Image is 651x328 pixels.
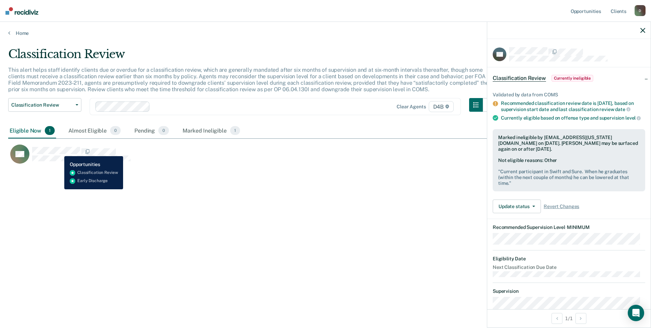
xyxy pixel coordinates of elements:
[493,264,645,270] dt: Next Classification Due Date
[635,5,646,16] div: D
[501,115,645,121] div: Currently eligible based on offense type and supervision
[575,313,586,324] button: Next Opportunity
[565,224,567,230] span: •
[110,126,121,135] span: 0
[487,67,651,89] div: Classification ReviewCurrently ineligible
[544,204,579,209] span: Revert Changes
[67,123,122,138] div: Almost Eligible
[501,100,645,112] div: Recommended classification review date is [DATE], based on supervision start date and last classi...
[230,126,240,135] span: 1
[8,123,56,138] div: Eligible Now
[552,75,594,82] span: Currently ineligible
[552,313,562,324] button: Previous Opportunity
[498,135,640,152] div: Marked ineligible by [EMAIL_ADDRESS][US_STATE][DOMAIN_NAME] on [DATE]. [PERSON_NAME] may be surfa...
[45,126,55,135] span: 1
[11,102,73,108] span: Classification Review
[5,7,38,15] img: Recidiviz
[493,224,645,230] dt: Recommended Supervision Level MINIMUM
[493,256,645,262] dt: Eligibility Date
[628,305,644,321] div: Open Intercom Messenger
[8,144,563,172] div: CaseloadOpportunityCell-0771988
[8,47,496,67] div: Classification Review
[8,67,489,93] p: This alert helps staff identify clients due or overdue for a classification review, which are gen...
[8,30,643,36] a: Home
[493,200,541,213] button: Update status
[397,104,426,110] div: Clear agents
[493,75,546,82] span: Classification Review
[181,123,241,138] div: Marked Ineligible
[493,288,645,294] dt: Supervision
[133,123,170,138] div: Pending
[498,158,640,186] div: Not eligible reasons: Other
[493,92,645,98] div: Validated by data from COMS
[498,169,640,186] pre: " Current participant in Swift and Sure. When he graduates (within the next couple of months) he ...
[429,101,454,112] span: D4B
[487,309,651,327] div: 1 / 1
[158,126,169,135] span: 0
[625,115,641,121] span: level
